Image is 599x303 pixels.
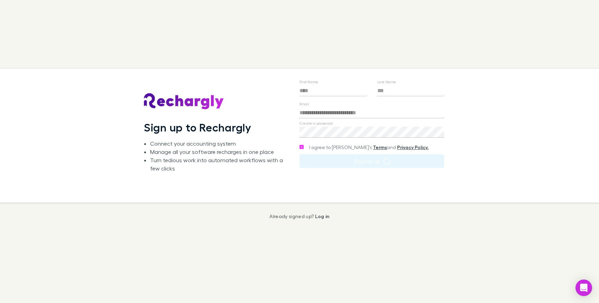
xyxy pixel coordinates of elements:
[299,154,444,168] button: Signing up
[144,93,224,110] img: Rechargly's Logo
[269,214,329,219] p: Already signed up?
[397,144,428,150] a: Privacy Policy.
[315,213,330,219] a: Log in
[299,121,333,126] label: Create a password
[377,79,396,85] label: Last Name
[150,148,288,156] li: Manage all your software recharges in one place
[299,79,319,85] label: First Name
[373,144,387,150] a: Terms
[309,144,428,151] span: I agree to [PERSON_NAME]’s and
[150,139,288,148] li: Connect your accounting system
[144,121,251,134] h1: Sign up to Rechargly
[299,101,309,107] label: Email
[575,280,592,296] div: Open Intercom Messenger
[150,156,288,173] li: Turn tedious work into automated workflows with a few clicks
